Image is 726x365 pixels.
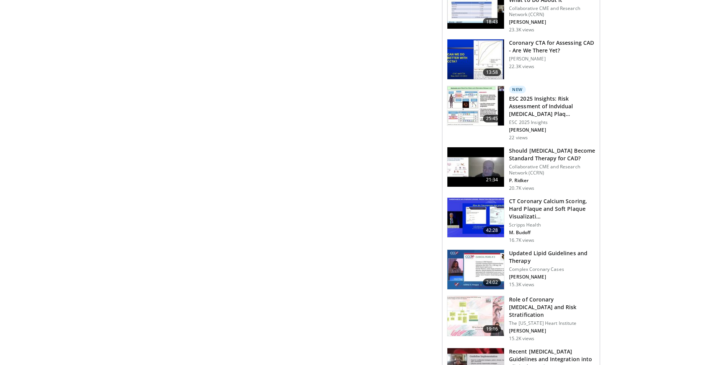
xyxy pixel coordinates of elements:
p: 15.3K views [509,282,534,288]
h3: Role of Coronary [MEDICAL_DATA] and Risk Stratification [509,296,595,319]
p: 20.7K views [509,185,534,191]
a: 19:16 Role of Coronary [MEDICAL_DATA] and Risk Stratification The [US_STATE] Heart Institute [PER... [447,296,595,342]
p: Complex Coronary Cases [509,266,595,272]
p: New [509,86,526,93]
a: 24:02 Updated Lipid Guidelines and Therapy Complex Coronary Cases [PERSON_NAME] 15.3K views [447,249,595,290]
h3: Coronary CTA for Assessing CAD - Are We There Yet? [509,39,595,54]
p: Collaborative CME and Research Network (CCRN) [509,164,595,176]
p: [PERSON_NAME] [509,19,595,25]
a: 25:45 New ESC 2025 Insights: Risk Assessment of Indvidual [MEDICAL_DATA] Plaq… ESC 2025 Insights ... [447,86,595,141]
a: 13:58 Coronary CTA for Assessing CAD - Are We There Yet? [PERSON_NAME] 22.3K views [447,39,595,80]
a: 42:28 CT Coronary Calcium Scoring, Hard Plaque and Soft Plaque Visualizati… Scripps Health M. Bud... [447,197,595,243]
p: 23.3K views [509,27,534,33]
img: 77f671eb-9394-4acc-bc78-a9f077f94e00.150x105_q85_crop-smart_upscale.jpg [447,250,504,290]
h3: ESC 2025 Insights: Risk Assessment of Indvidual [MEDICAL_DATA] Plaq… [509,95,595,118]
img: 1efa8c99-7b8a-4ab5-a569-1c219ae7bd2c.150x105_q85_crop-smart_upscale.jpg [447,296,504,336]
p: P. Ridker [509,178,595,184]
p: 22.3K views [509,64,534,70]
img: 06e11b97-649f-400c-ac45-dc128ad7bcb1.150x105_q85_crop-smart_upscale.jpg [447,86,504,126]
h3: Updated Lipid Guidelines and Therapy [509,249,595,265]
p: Collaborative CME and Research Network (CCRN) [509,5,595,18]
p: The [US_STATE] Heart Institute [509,320,595,326]
h3: CT Coronary Calcium Scoring, Hard Plaque and Soft Plaque Visualizati… [509,197,595,220]
span: 25:45 [483,115,501,122]
p: 16.7K views [509,237,534,243]
p: [PERSON_NAME] [509,274,595,280]
img: 4ea3ec1a-320e-4f01-b4eb-a8bc26375e8f.150x105_q85_crop-smart_upscale.jpg [447,198,504,238]
h3: Should [MEDICAL_DATA] Become Standard Therapy for CAD? [509,147,595,162]
img: eb63832d-2f75-457d-8c1a-bbdc90eb409c.150x105_q85_crop-smart_upscale.jpg [447,147,504,187]
p: 15.2K views [509,336,534,342]
p: M. Budoff [509,230,595,236]
p: ESC 2025 Insights [509,119,595,125]
span: 21:34 [483,176,501,184]
span: 18:43 [483,18,501,26]
a: 21:34 Should [MEDICAL_DATA] Become Standard Therapy for CAD? Collaborative CME and Research Netwo... [447,147,595,191]
p: Scripps Health [509,222,595,228]
p: [PERSON_NAME] [509,127,595,133]
p: [PERSON_NAME] [509,328,595,334]
p: 22 views [509,135,528,141]
span: 19:16 [483,325,501,333]
span: 42:28 [483,226,501,234]
span: 24:02 [483,279,501,286]
p: [PERSON_NAME] [509,56,595,62]
span: 13:58 [483,68,501,76]
img: 34b2b9a4-89e5-4b8c-b553-8a638b61a706.150x105_q85_crop-smart_upscale.jpg [447,39,504,79]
